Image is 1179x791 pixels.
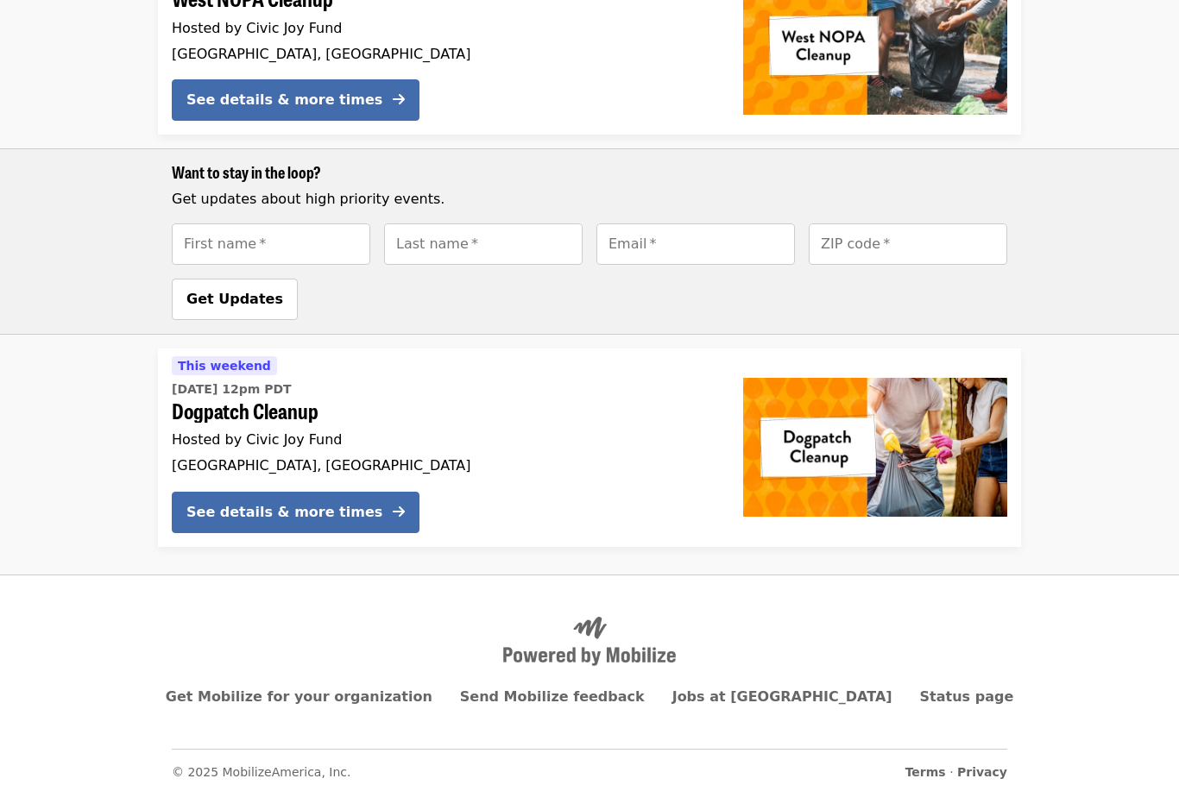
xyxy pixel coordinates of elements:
[172,223,370,265] input: [object Object]
[172,492,419,533] button: See details & more times
[905,765,946,779] a: Terms
[920,688,1014,705] a: Status page
[172,160,321,183] span: Want to stay in the loop?
[393,91,405,108] i: arrow-right icon
[743,378,1007,516] img: Dogpatch Cleanup organized by Civic Joy Fund
[957,765,1007,779] a: Privacy
[172,765,351,779] span: © 2025 MobilizeAmerica, Inc.
[172,687,1007,707] nav: Primary footer navigation
[172,399,716,424] span: Dogpatch Cleanup
[905,763,1007,782] span: ·
[172,457,716,474] div: [GEOGRAPHIC_DATA], [GEOGRAPHIC_DATA]
[172,46,716,62] div: [GEOGRAPHIC_DATA], [GEOGRAPHIC_DATA]
[186,90,382,110] div: See details & more times
[503,617,676,667] img: Powered by Mobilize
[596,223,795,265] input: [object Object]
[186,291,283,307] span: Get Updates
[172,79,419,121] button: See details & more times
[158,348,1021,547] a: See details for "Dogpatch Cleanup"
[178,359,271,373] span: This weekend
[186,502,382,523] div: See details & more times
[172,431,342,448] span: Hosted by Civic Joy Fund
[172,279,298,320] button: Get Updates
[384,223,583,265] input: [object Object]
[166,688,432,705] a: Get Mobilize for your organization
[172,20,342,36] span: Hosted by Civic Joy Fund
[172,191,444,207] span: Get updates about high priority events.
[672,688,892,705] a: Jobs at [GEOGRAPHIC_DATA]
[172,749,1007,782] nav: Secondary footer navigation
[172,380,292,399] time: [DATE] 12pm PDT
[393,504,405,520] i: arrow-right icon
[460,688,645,705] a: Send Mobilize feedback
[809,223,1007,265] input: [object Object]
